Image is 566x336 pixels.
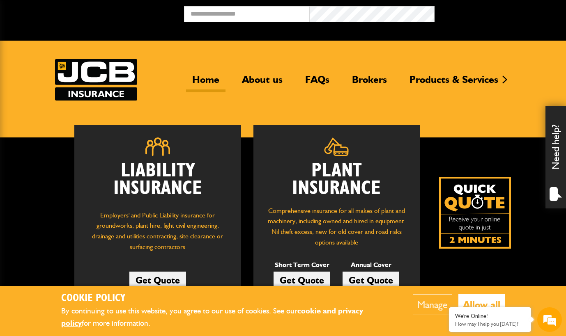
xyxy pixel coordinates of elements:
a: Get Quote [274,272,330,289]
button: Manage [413,294,452,315]
p: How may I help you today? [455,321,525,327]
p: By continuing to use this website, you agree to our use of cookies. See our for more information. [61,305,388,330]
a: About us [236,73,289,92]
a: Products & Services [403,73,504,92]
p: Employers' and Public Liability insurance for groundworks, plant hire, light civil engineering, d... [87,210,229,256]
p: Comprehensive insurance for all makes of plant and machinery, including owned and hired in equipm... [266,206,408,247]
button: Allow all [458,294,505,315]
button: Broker Login [435,6,560,19]
img: Quick Quote [439,177,511,249]
a: Home [186,73,225,92]
p: Short Term Cover [274,260,330,270]
h2: Plant Insurance [266,162,408,197]
div: Need help? [545,106,566,208]
h2: Cookie Policy [61,292,388,305]
a: JCB Insurance Services [55,59,137,101]
img: JCB Insurance Services logo [55,59,137,101]
a: Get Quote [129,272,186,289]
h2: Liability Insurance [87,162,229,202]
p: Annual Cover [343,260,399,270]
a: Get your insurance quote isn just 2-minutes [439,177,511,249]
a: FAQs [299,73,336,92]
a: Get Quote [343,272,399,289]
a: Brokers [346,73,393,92]
div: We're Online! [455,313,525,320]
